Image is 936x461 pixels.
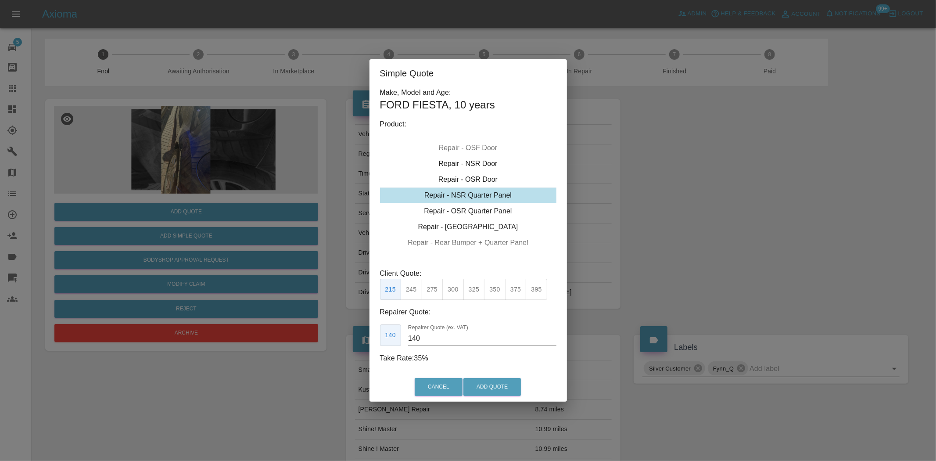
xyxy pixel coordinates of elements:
[463,378,521,396] button: Add Quote
[380,235,556,251] div: Repair - Rear Bumper + Quarter Panel
[415,378,463,396] button: Cancel
[484,279,506,300] button: 350
[380,98,556,112] h1: FORD FIESTA , 10 years
[380,307,556,317] p: Repairer Quote:
[380,156,556,172] div: Repair - NSR Door
[463,279,485,300] button: 325
[380,172,556,187] div: Repair - OSR Door
[380,268,556,279] p: Client Quote:
[380,251,556,267] div: Repair - Front Bumper + Wing
[380,87,556,98] p: Make, Model and Age:
[380,324,402,346] button: 140
[526,279,547,300] button: 395
[505,279,527,300] button: 375
[369,59,567,87] h2: Simple Quote
[442,279,464,300] button: 300
[380,119,556,130] p: Product:
[380,187,556,203] div: Repair - NSR Quarter Panel
[408,324,468,331] label: Repairer Quote (ex. VAT)
[401,279,422,300] button: 245
[422,279,443,300] button: 275
[380,219,556,235] div: Repair - [GEOGRAPHIC_DATA]
[380,203,556,219] div: Repair - OSR Quarter Panel
[380,279,402,300] button: 215
[380,353,556,364] p: Take Rate: 35 %
[380,124,556,140] div: Repair - NSF Door
[380,140,556,156] div: Repair - OSF Door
